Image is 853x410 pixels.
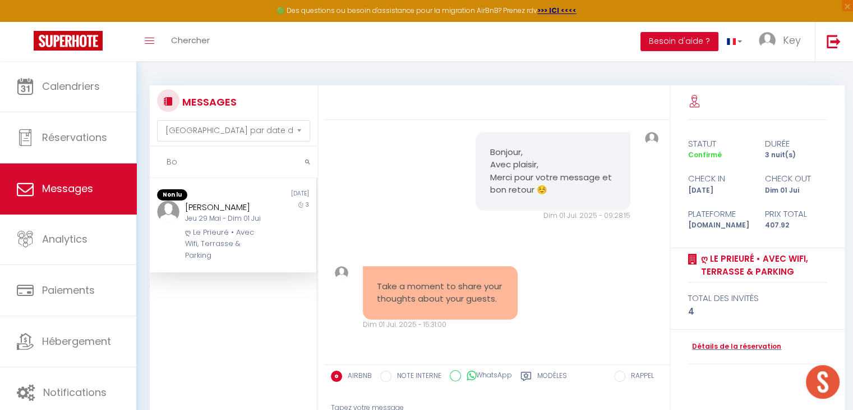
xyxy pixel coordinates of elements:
div: Dim 01 Jui [758,185,834,196]
a: ... Key [750,22,815,61]
label: WhatsApp [461,370,512,382]
a: >>> ICI <<<< [537,6,577,15]
div: [DATE] [233,189,316,201]
button: Besoin d'aide ? [640,32,718,51]
input: Rechercher un mot clé [150,147,317,178]
div: 407.92 [758,220,834,231]
img: logout [827,34,841,48]
div: 4 [688,305,827,318]
div: durée [758,137,834,151]
img: Super Booking [34,31,103,51]
img: ... [157,201,179,223]
pre: Bonjour, Avec plaisir, Merci pour votre message et bon retour ☺️ [490,146,616,197]
label: NOTE INTERNE [391,371,441,383]
div: [DOMAIN_NAME] [681,220,758,231]
div: check out [758,172,834,185]
img: ... [759,32,776,49]
div: total des invités [688,291,827,305]
div: 3 nuit(s) [758,150,834,161]
div: Plateforme [681,207,758,221]
a: Chercher [163,22,218,61]
span: Analytics [42,232,87,246]
div: Open chat [806,365,840,399]
a: Détails de la réservation [688,341,781,352]
img: ... [645,132,658,145]
span: Chercher [171,34,210,46]
div: [DATE] [681,185,758,196]
span: Non lu [157,189,187,201]
div: check in [681,172,758,185]
div: Prix total [758,207,834,221]
div: [PERSON_NAME] [185,201,268,214]
span: Calendriers [42,79,100,93]
label: Modèles [537,371,567,385]
div: statut [681,137,758,151]
label: RAPPEL [625,371,654,383]
label: AIRBNB [342,371,372,383]
span: Key [783,33,801,47]
pre: Take a moment to share your thoughts about your guests. [377,280,504,306]
a: ღ Le Prieuré • Avec Wifi, Terrasse & Parking [697,252,827,279]
span: Messages [42,181,93,195]
div: Dim 01 Jui. 2025 - 15:31:00 [363,320,518,330]
span: 3 [306,201,309,209]
div: Jeu 29 Mai - Dim 01 Jui [185,213,268,224]
div: ღ Le Prieuré • Avec Wifi, Terrasse & Parking [185,227,268,261]
span: Hébergement [42,334,111,348]
img: ... [335,266,348,280]
h3: MESSAGES [179,89,237,115]
div: Dim 01 Jui. 2025 - 09:28:15 [476,211,630,221]
span: Réservations [42,130,107,144]
span: Confirmé [688,150,722,160]
span: Paiements [42,283,95,297]
span: Notifications [43,385,107,399]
